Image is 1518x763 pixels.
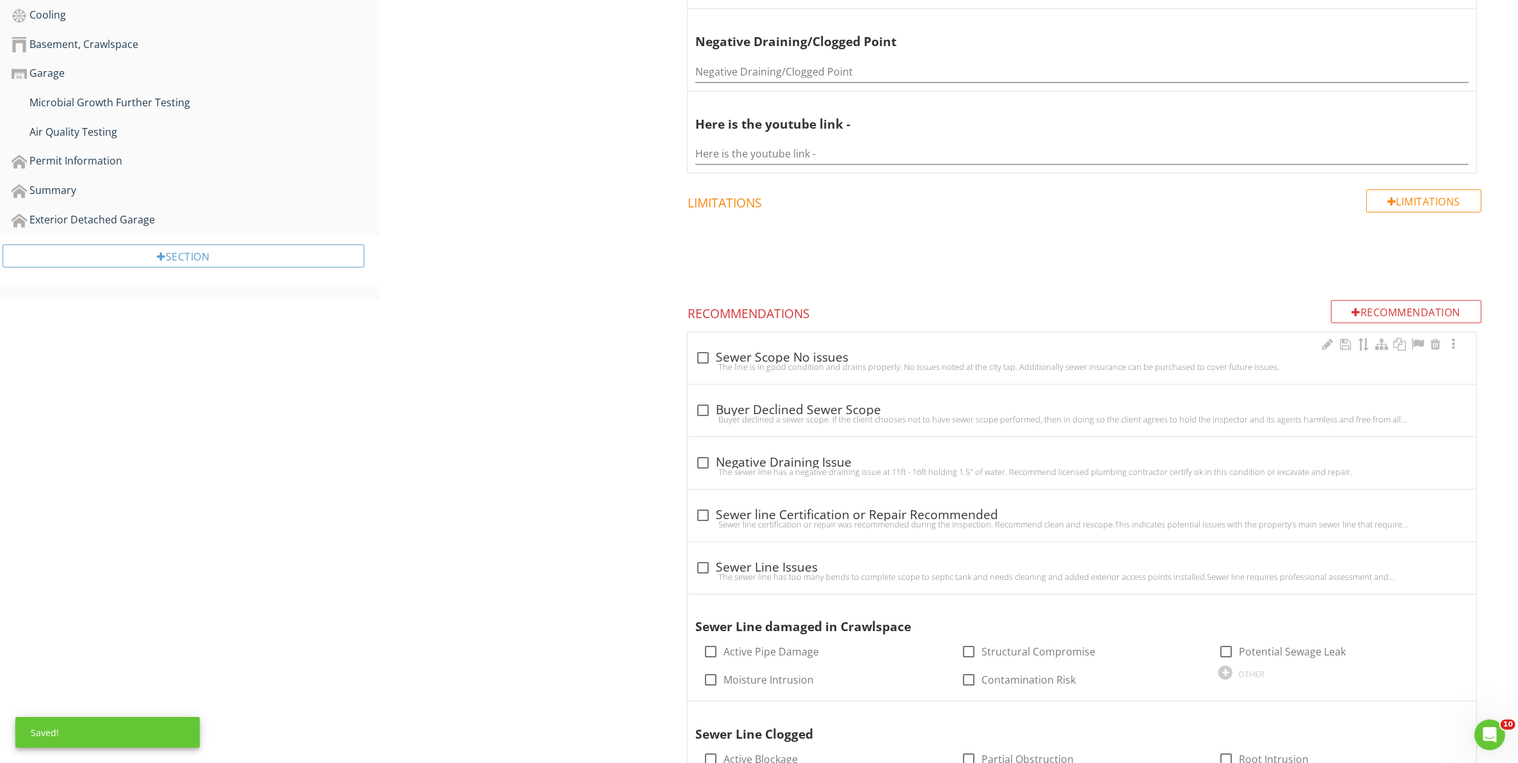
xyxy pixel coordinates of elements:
div: Cooling [12,7,380,24]
div: Microbial Growth Further Testing [12,95,380,111]
input: Here is the youtube link - [695,143,1469,165]
div: Basement, Crawlspace [12,36,380,53]
div: Exterior Detached Garage [12,212,380,229]
div: OTHER [1238,669,1264,679]
div: Garage [12,65,380,82]
div: Buyer declined a sewer scope. If the client chooses not to have sewer scope performed, then in do... [695,414,1469,424]
div: Sewer line certification or repair was recommended during the inspection. Recommend clean and res... [695,519,1469,529]
label: Contamination Risk [981,673,1076,686]
div: Air Quality Testing [12,124,380,141]
div: Recommendation [1331,300,1482,323]
input: Negative Draining/Clogged Point [695,61,1469,83]
div: Permit Information [12,153,380,170]
div: Summary [12,182,380,199]
iframe: Intercom live chat [1474,719,1505,750]
div: The sewer line has too many bends to complete scope to septic tank and needs cleaning and added e... [695,572,1469,582]
label: Active Pipe Damage [723,645,819,658]
div: The line is in good condition and drains properly. No issues noted at the city tap. Additionally ... [695,362,1469,372]
div: Saved! [15,717,200,748]
div: The sewer line has a negative draining issue at 11ft - 16ft holding 1.5" of water. Recommend lice... [695,467,1469,477]
label: Structural Compromise [981,645,1095,658]
h4: Limitations [688,189,1482,211]
div: Sewer Line damaged in Crawlspace [695,600,1430,637]
label: Moisture Intrusion [723,673,814,686]
div: Section [3,245,364,268]
label: Potential Sewage Leak [1239,645,1346,658]
div: Sewer Line Clogged [695,707,1430,744]
div: Limitations [1366,189,1482,213]
h4: Recommendations [688,300,1482,322]
div: Negative Draining/Clogged Point [695,14,1430,51]
div: Here is the youtube link - [695,97,1430,134]
span: 10 [1501,719,1515,730]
